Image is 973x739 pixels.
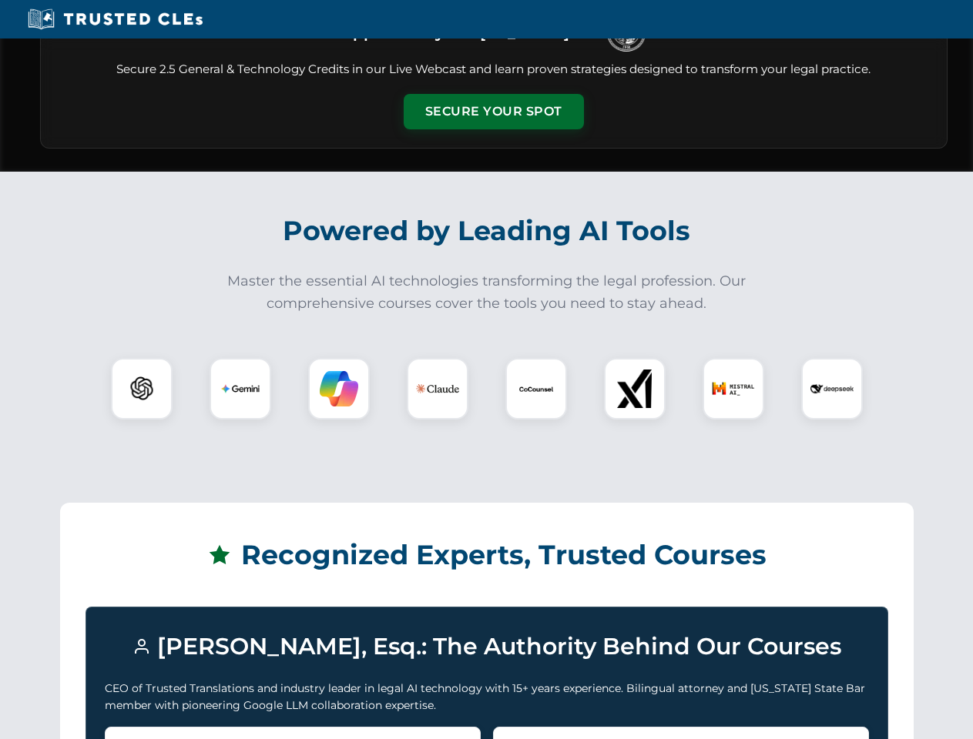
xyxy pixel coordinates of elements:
[105,626,869,667] h3: [PERSON_NAME], Esq.: The Authority Behind Our Courses
[801,358,863,420] div: DeepSeek
[604,358,666,420] div: xAI
[105,680,869,714] p: CEO of Trusted Translations and industry leader in legal AI technology with 15+ years experience....
[119,366,164,411] img: ChatGPT Logo
[221,369,260,408] img: Gemini Logo
[407,358,468,420] div: Claude
[810,367,854,410] img: DeepSeek Logo
[320,369,358,408] img: Copilot Logo
[60,204,914,258] h2: Powered by Leading AI Tools
[59,61,928,79] p: Secure 2.5 General & Technology Credits in our Live Webcast and learn proven strategies designed ...
[404,94,584,129] button: Secure Your Spot
[517,369,555,408] img: CoCounsel Logo
[416,367,459,410] img: Claude Logo
[308,358,370,420] div: Copilot
[217,270,757,315] p: Master the essential AI technologies transforming the legal profession. Our comprehensive courses...
[712,367,755,410] img: Mistral AI Logo
[23,8,207,31] img: Trusted CLEs
[86,528,888,582] h2: Recognized Experts, Trusted Courses
[210,358,271,420] div: Gemini
[703,358,764,420] div: Mistral AI
[111,358,173,420] div: ChatGPT
[505,358,567,420] div: CoCounsel
[616,369,654,408] img: xAI Logo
